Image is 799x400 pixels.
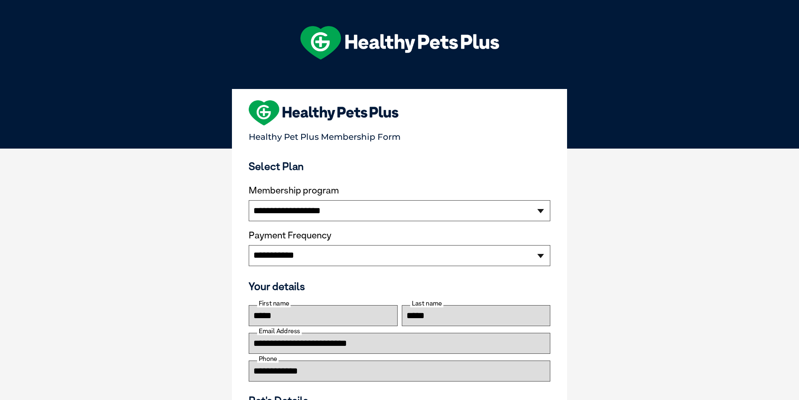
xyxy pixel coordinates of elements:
label: Last name [410,300,443,307]
h3: Your details [249,280,550,293]
label: First name [257,300,291,307]
h3: Select Plan [249,160,550,173]
label: Payment Frequency [249,230,331,241]
img: hpp-logo-landscape-green-white.png [300,26,499,60]
label: Email Address [257,327,302,335]
img: heart-shape-hpp-logo-large.png [249,100,398,125]
label: Phone [257,355,278,363]
p: Healthy Pet Plus Membership Form [249,128,550,142]
label: Membership program [249,185,550,196]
